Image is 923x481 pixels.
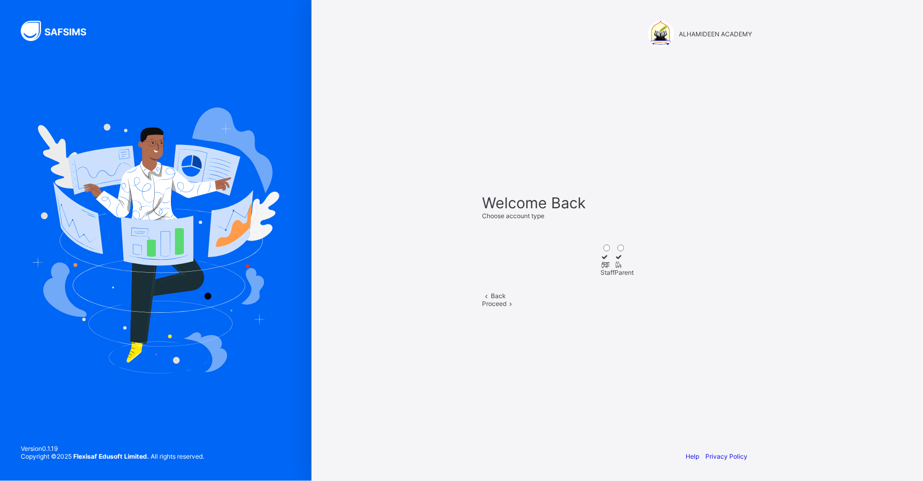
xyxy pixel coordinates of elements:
[483,300,507,308] span: Proceed
[491,292,506,300] span: Back
[601,269,615,276] div: Staff
[483,212,545,220] span: Choose account type
[21,21,99,41] img: SAFSIMS Logo
[21,445,204,452] span: Version 0.1.19
[32,108,279,373] img: Hero Image
[679,30,753,38] span: ALHAMIDEEN ACADEMY
[483,194,753,212] span: Welcome Back
[686,452,700,460] a: Help
[615,269,634,276] div: Parent
[21,452,204,460] span: Copyright © 2025 All rights reserved.
[706,452,748,460] a: Privacy Policy
[73,452,149,460] strong: Flexisaf Edusoft Limited.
